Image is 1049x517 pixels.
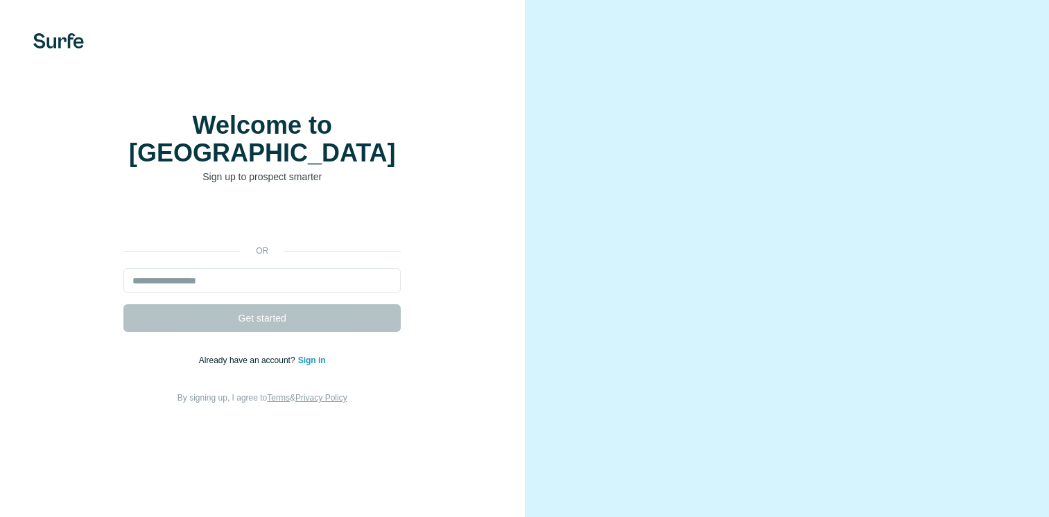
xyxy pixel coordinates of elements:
[298,356,326,365] a: Sign in
[764,14,1035,188] iframe: Sign in with Google Dialog
[33,33,84,49] img: Surfe's logo
[199,356,298,365] span: Already have an account?
[123,170,401,184] p: Sign up to prospect smarter
[177,393,347,403] span: By signing up, I agree to &
[295,393,347,403] a: Privacy Policy
[123,112,401,167] h1: Welcome to [GEOGRAPHIC_DATA]
[116,204,408,235] iframe: Sign in with Google Button
[267,393,290,403] a: Terms
[240,245,284,257] p: or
